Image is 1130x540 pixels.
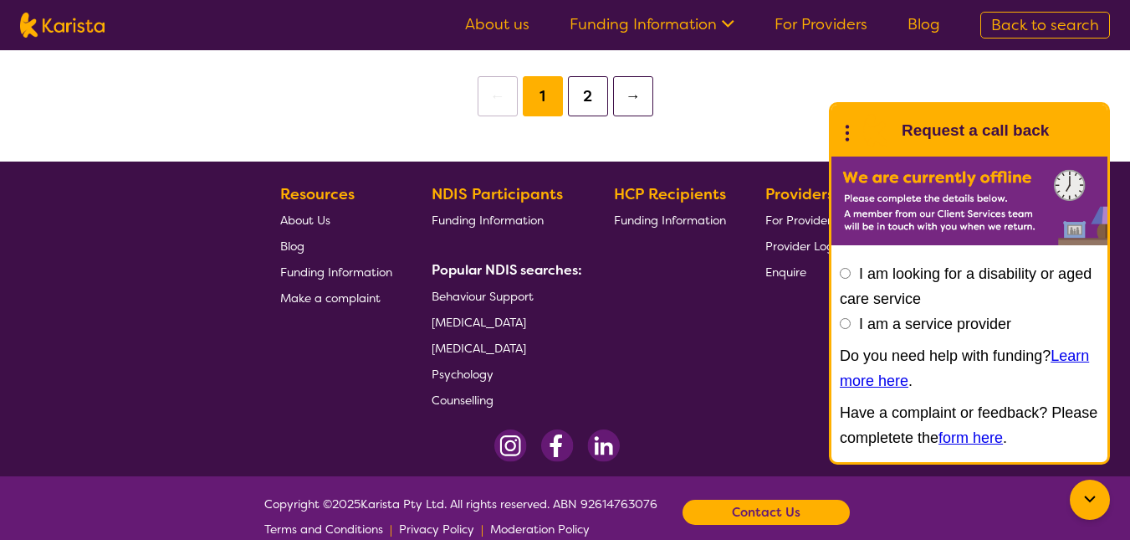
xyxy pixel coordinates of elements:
a: Blog [908,14,940,34]
a: Back to search [980,12,1110,39]
span: About Us [280,213,330,228]
a: Funding Information [614,207,726,233]
span: For Providers [765,213,836,228]
span: Enquire [765,265,806,280]
a: Blog [280,233,392,259]
a: Psychology [432,361,575,387]
span: Blog [280,239,304,254]
a: Enquire [765,259,843,285]
a: Behaviour Support [432,283,575,309]
img: Karista offline chat form to request call back [831,157,1107,245]
button: 1 [523,76,563,116]
span: Back to search [991,15,1099,35]
b: HCP Recipients [614,184,726,204]
span: [MEDICAL_DATA] [432,341,526,356]
img: Facebook [540,429,574,462]
b: Resources [280,184,355,204]
span: Funding Information [614,213,726,228]
span: Provider Login [765,239,843,254]
img: Instagram [494,429,527,462]
a: form here [938,429,1003,446]
span: Terms and Conditions [264,522,383,537]
b: Contact Us [732,500,800,525]
p: Do you need help with funding? . [840,343,1099,393]
span: Funding Information [280,265,392,280]
a: Funding Information [570,14,734,34]
img: Karista logo [20,13,105,38]
label: I am looking for a disability or aged care service [840,265,1092,307]
img: Karista [858,114,892,147]
span: Behaviour Support [432,289,534,304]
a: For Providers [775,14,867,34]
img: LinkedIn [587,429,620,462]
button: 2 [568,76,608,116]
a: For Providers [765,207,843,233]
a: Counselling [432,387,575,413]
span: Moderation Policy [490,522,590,537]
a: [MEDICAL_DATA] [432,335,575,361]
span: Make a complaint [280,291,381,306]
a: Provider Login [765,233,843,259]
span: Privacy Policy [399,522,474,537]
a: Make a complaint [280,285,392,311]
a: [MEDICAL_DATA] [432,309,575,335]
a: Funding Information [280,259,392,285]
span: Psychology [432,367,493,382]
b: NDIS Participants [432,184,563,204]
button: → [613,76,653,116]
p: Have a complaint or feedback? Please completete the . [840,400,1099,450]
button: ← [478,76,518,116]
span: Counselling [432,393,493,408]
b: Providers [765,184,834,204]
span: [MEDICAL_DATA] [432,315,526,330]
a: Funding Information [432,207,575,233]
a: About Us [280,207,392,233]
label: I am a service provider [859,316,1011,332]
b: Popular NDIS searches: [432,261,582,279]
a: About us [465,14,529,34]
span: Funding Information [432,213,544,228]
h1: Request a call back [902,118,1049,143]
